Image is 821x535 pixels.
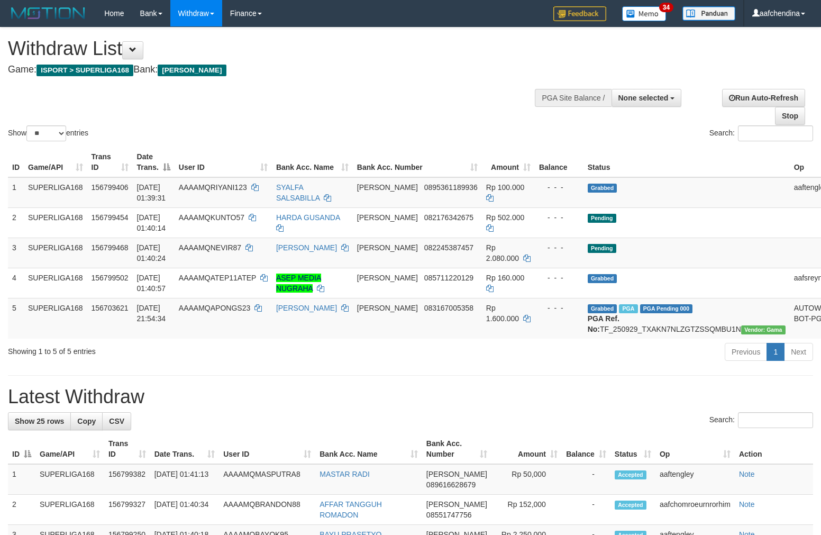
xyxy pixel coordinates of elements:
[24,268,87,298] td: SUPERLIGA168
[491,464,562,495] td: Rp 50,000
[486,304,519,323] span: Rp 1.600.000
[24,298,87,339] td: SUPERLIGA168
[8,434,35,464] th: ID: activate to sort column descending
[35,464,104,495] td: SUPERLIGA168
[137,274,166,293] span: [DATE] 01:40:57
[8,268,24,298] td: 4
[357,243,418,252] span: [PERSON_NAME]
[588,274,617,283] span: Grabbed
[482,147,535,177] th: Amount: activate to sort column ascending
[8,125,88,141] label: Show entries
[353,147,482,177] th: Bank Acc. Number: activate to sort column ascending
[784,343,813,361] a: Next
[219,434,315,464] th: User ID: activate to sort column ascending
[179,213,244,222] span: AAAAMQKUNTO57
[741,325,786,334] span: Vendor URL: https://trx31.1velocity.biz
[104,495,150,525] td: 156799327
[92,304,129,312] span: 156703621
[424,213,473,222] span: Copy 082176342675 to clipboard
[24,207,87,238] td: SUPERLIGA168
[659,3,673,12] span: 34
[15,417,64,425] span: Show 25 rows
[539,242,579,253] div: - - -
[612,89,682,107] button: None selected
[562,464,610,495] td: -
[179,243,241,252] span: AAAAMQNEVIR87
[615,470,646,479] span: Accepted
[8,342,334,357] div: Showing 1 to 5 of 5 entries
[426,500,487,509] span: [PERSON_NAME]
[640,304,693,313] span: PGA Pending
[24,238,87,268] td: SUPERLIGA168
[92,243,129,252] span: 156799468
[137,304,166,323] span: [DATE] 21:54:34
[179,183,247,192] span: AAAAMQRIYANI123
[8,38,537,59] h1: Withdraw List
[8,147,24,177] th: ID
[622,6,667,21] img: Button%20Memo.svg
[104,434,150,464] th: Trans ID: activate to sort column ascending
[150,495,220,525] td: [DATE] 01:40:34
[276,183,320,202] a: SYALFA SALSABILLA
[276,213,340,222] a: HARDA GUSANDA
[615,501,646,510] span: Accepted
[92,274,129,282] span: 156799502
[619,304,637,313] span: Marked by aafchhiseyha
[104,464,150,495] td: 156799382
[535,89,611,107] div: PGA Site Balance /
[491,434,562,464] th: Amount: activate to sort column ascending
[583,147,790,177] th: Status
[87,147,133,177] th: Trans ID: activate to sort column ascending
[35,495,104,525] td: SUPERLIGA168
[8,386,813,407] h1: Latest Withdraw
[618,94,669,102] span: None selected
[179,274,256,282] span: AAAAMQATEP11ATEP
[357,304,418,312] span: [PERSON_NAME]
[24,177,87,208] td: SUPERLIGA168
[655,495,735,525] td: aafchomroeurnrorhim
[137,183,166,202] span: [DATE] 01:39:31
[102,412,131,430] a: CSV
[486,274,524,282] span: Rp 160.000
[276,304,337,312] a: [PERSON_NAME]
[486,213,524,222] span: Rp 502.000
[137,243,166,262] span: [DATE] 01:40:24
[655,434,735,464] th: Op: activate to sort column ascending
[109,417,124,425] span: CSV
[588,304,617,313] span: Grabbed
[539,303,579,313] div: - - -
[158,65,226,76] span: [PERSON_NAME]
[426,511,472,519] span: Copy 08551747756 to clipboard
[535,147,583,177] th: Balance
[424,274,473,282] span: Copy 085711220129 to clipboard
[709,125,813,141] label: Search:
[137,213,166,232] span: [DATE] 01:40:14
[588,314,619,333] b: PGA Ref. No:
[219,464,315,495] td: AAAAMQMASPUTRA8
[486,243,519,262] span: Rp 2.080.000
[8,412,71,430] a: Show 25 rows
[682,6,735,21] img: panduan.png
[8,238,24,268] td: 3
[92,183,129,192] span: 156799406
[219,495,315,525] td: AAAAMQBRANDON88
[357,183,418,192] span: [PERSON_NAME]
[426,480,476,489] span: Copy 089616628679 to clipboard
[739,500,755,509] a: Note
[735,434,813,464] th: Action
[272,147,353,177] th: Bank Acc. Name: activate to sort column ascending
[588,214,616,223] span: Pending
[35,434,104,464] th: Game/API: activate to sort column ascending
[8,207,24,238] td: 2
[610,434,655,464] th: Status: activate to sort column ascending
[8,177,24,208] td: 1
[8,464,35,495] td: 1
[357,213,418,222] span: [PERSON_NAME]
[539,212,579,223] div: - - -
[320,500,382,519] a: AFFAR TANGGUH ROMADON
[424,243,473,252] span: Copy 082245387457 to clipboard
[767,343,784,361] a: 1
[8,65,537,75] h4: Game: Bank:
[553,6,606,21] img: Feedback.jpg
[588,184,617,193] span: Grabbed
